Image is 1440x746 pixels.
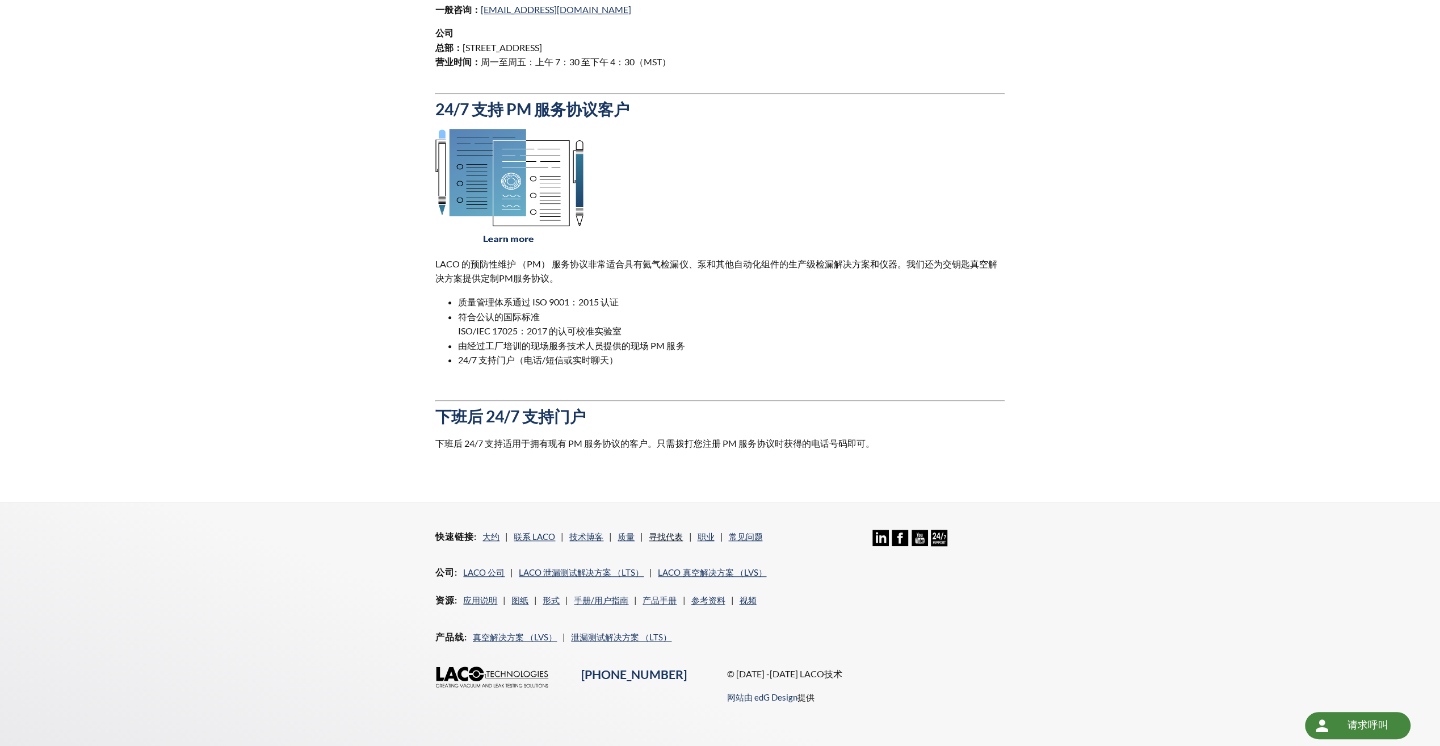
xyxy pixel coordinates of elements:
a: 职业 [697,531,714,542]
div: 请求呼叫 [1336,712,1399,738]
a: 产品手册 [643,595,677,605]
a: [PHONE_NUMBER] [581,667,687,682]
h4: 产品线 [435,631,467,643]
div: Request a Call [1305,712,1410,739]
a: 联系 LACO [514,531,555,542]
h4: 资源 [435,594,457,606]
li: 24/7 支持门户（电话/短信或实时聊天） [458,353,1004,367]
img: 圆形按钮 [1313,716,1331,735]
a: 常见问题 [728,531,762,542]
a: 技术博客 [569,531,603,542]
a: LACO 泄漏测试解决方案 （LTS） [519,567,644,577]
li: 符合公认的国际标准 ISO/IEC 17025：2017 的认可校准实验室 [458,309,1004,338]
h4: 公司 [435,567,457,579]
strong: 下班后 24/7 支持门户 [435,406,586,426]
strong: 一般咨询： [435,4,481,15]
li: 质量管理体系通过 ISO 9001：2015 认证 [458,295,1004,309]
strong: 24/7 支持 PM 服务协议客户 [435,99,629,119]
a: 24/7 Support [931,538,947,548]
a: 真空解决方案 （LVS） [473,632,557,642]
li: 由经过工厂培训的现场服务技术人员提供的现场 PM 服务 [458,338,1004,353]
a: 应用说明 [463,595,497,605]
a: 网站由 edG Design [727,692,797,702]
font: [STREET_ADDRESS] 周一至周五：上午 7：30 至下午 4：30（MST） [435,27,671,67]
a: 寻找代表 [649,531,683,542]
a: 泄漏测试解决方案 （LTS） [571,632,671,642]
a: LACO 公司 [463,567,505,577]
img: 24/7 支持图标 [931,530,947,546]
p: 下班后 24/7 支持适用于拥有现有 PM 服务协议的客户。只需拨打您注册 PM 服务协议时获得的电话号码即可。 [435,436,1004,451]
a: 质量 [618,531,635,542]
a: 大约 [482,531,499,542]
strong: 营业时间： [435,56,481,67]
p: © [DATE] -[DATE] LACO技术 [727,667,1005,681]
strong: 总部： [435,42,463,53]
a: 图纸 [511,595,528,605]
a: 形式 [543,595,560,605]
a: LACO 真空解决方案 （LVS） [658,567,766,577]
a: 视频 [739,595,756,605]
p: 提供 [727,690,815,704]
strong: 公司 [435,27,454,38]
a: 参考资料 [691,595,725,605]
a: [EMAIL_ADDRESS][DOMAIN_NAME] [481,4,631,15]
img: Asset_3.png [435,129,583,244]
a: 手册/用户指南 [574,595,628,605]
p: LACO 的预防性维护 （PM） 服务协议非常适合具有氦气检漏仪、泵和其他自动化组件的生产级检漏解决方案和仪器。我们还为交钥匙真空解决方案提供定制PM服务协议。 [435,257,1004,286]
h4: 快速链接 [435,531,477,543]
